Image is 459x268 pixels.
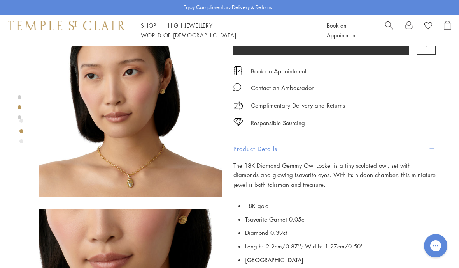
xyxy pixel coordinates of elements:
[245,253,436,267] li: [GEOGRAPHIC_DATA]
[184,4,272,11] p: Enjoy Complimentary Delivery & Returns
[251,101,345,110] p: Complimentary Delivery and Returns
[233,118,243,126] img: icon_sourcing.svg
[251,67,307,75] a: Book an Appointment
[233,101,243,110] img: icon_delivery.svg
[233,66,243,75] img: icon_appointment.svg
[251,118,305,128] div: Responsible Sourcing
[385,21,393,40] a: Search
[233,140,436,158] button: Product Details
[233,83,241,91] img: MessageIcon-01_2.svg
[141,31,236,39] a: World of [DEMOGRAPHIC_DATA]World of [DEMOGRAPHIC_DATA]
[444,21,451,40] a: Open Shopping Bag
[424,21,432,32] a: View Wishlist
[420,231,451,260] iframe: Gorgias live chat messenger
[245,199,436,213] li: 18K gold
[39,14,222,197] img: P31886-OWLLOC
[141,21,156,29] a: ShopShop
[233,162,436,189] span: The 18K Diamond Gemmy Owl Locket is a tiny sculpted owl, set with diamonds and glowing tsavorite ...
[327,21,356,39] a: Book an Appointment
[168,21,213,29] a: High JewelleryHigh Jewellery
[141,21,309,40] nav: Main navigation
[245,240,436,253] li: Length: 2.2cm/0.87''; Width: 1.27cm/0.50''
[19,117,23,149] div: Product gallery navigation
[245,213,436,226] li: Tsavorite Garnet 0.05ct
[251,83,314,93] div: Contact an Ambassador
[245,226,436,240] li: Diamond 0.39ct
[8,21,125,30] img: Temple St. Clair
